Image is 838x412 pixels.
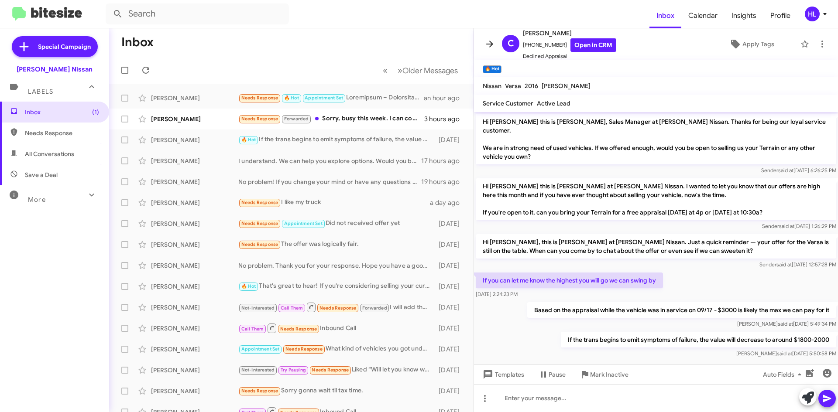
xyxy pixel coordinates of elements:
span: Pause [549,367,566,382]
a: Open in CRM [570,38,616,52]
span: Needs Response [319,305,357,311]
div: [PERSON_NAME] [151,219,238,228]
div: [DATE] [434,324,467,333]
span: Auto Fields [763,367,805,382]
span: said at [778,320,793,327]
div: [DATE] [434,387,467,395]
button: Pause [531,367,573,382]
div: Liked “Will let you know when it arrives so we can set up a test drive.” [238,365,434,375]
button: Templates [474,367,531,382]
span: Service Customer [483,99,533,107]
span: [PERSON_NAME] [DATE] 5:49:34 PM [737,320,836,327]
div: Sorry gonna wait til tax time. [238,386,434,396]
div: 19 hours ago [421,177,467,186]
div: [PERSON_NAME] [151,324,238,333]
span: Declined Appraisal [523,52,616,61]
button: Previous [378,61,393,79]
div: [PERSON_NAME] [151,282,238,291]
span: Appointment Set [284,221,323,226]
div: [DATE] [434,136,467,144]
div: [PERSON_NAME] [151,261,238,270]
div: [PERSON_NAME] [151,198,238,207]
span: All Conversations [25,150,74,158]
div: 3 hours ago [424,115,467,123]
span: Save a Deal [25,170,58,179]
div: [PERSON_NAME] [151,136,238,144]
div: [DATE] [434,261,467,270]
span: Call Them [281,305,303,311]
span: Nissan [483,82,501,90]
div: [DATE] [434,282,467,291]
div: Inbound Call [238,323,434,334]
div: Did not received offer yet [238,218,434,228]
div: If the trans begins to emit symptoms of failure, the value will decrease to around $1800-2000 [238,135,434,145]
span: Special Campaign [38,42,91,51]
span: said at [777,350,792,357]
div: I like my truck [238,197,430,208]
span: 2016 [525,82,538,90]
span: Not-Interested [241,367,275,373]
span: Templates [481,367,524,382]
span: Appointment Set [305,95,343,101]
span: Sender [DATE] 6:26:25 PM [761,167,836,174]
div: [PERSON_NAME] [151,366,238,375]
span: 🔥 Hot [241,137,256,143]
a: Insights [725,3,763,28]
div: [DATE] [434,345,467,354]
div: [PERSON_NAME] [151,177,238,186]
nav: Page navigation example [378,61,463,79]
span: Needs Response [25,129,99,137]
span: said at [778,167,793,174]
p: Hi [PERSON_NAME] this is [PERSON_NAME] at [PERSON_NAME] Nissan. I wanted to let you know that our... [476,178,836,220]
button: Apply Tags [707,36,796,52]
div: [PERSON_NAME] [151,94,238,102]
span: Forwarded [282,115,311,123]
div: an hour ago [424,94,467,102]
span: Appointment Set [241,346,280,352]
button: HL [797,7,828,21]
span: Apply Tags [742,36,774,52]
span: 🔥 Hot [241,283,256,289]
div: [DATE] [434,240,467,249]
span: [PERSON_NAME] [542,82,591,90]
button: Next [392,61,463,79]
a: Inbox [649,3,681,28]
div: I understand. We can help you explore options. Would you be open to bringing your Rogue Sport in ... [238,157,421,165]
a: Special Campaign [12,36,98,57]
span: Needs Response [241,388,278,394]
span: said at [779,223,794,229]
div: 17 hours ago [421,157,467,165]
div: [PERSON_NAME] [151,303,238,312]
span: Labels [28,88,53,95]
p: Hi [PERSON_NAME] this is [PERSON_NAME], Sales Manager at [PERSON_NAME] Nissan. Thanks for being o... [476,114,836,164]
div: [PERSON_NAME] Nissan [17,65,93,74]
div: [DATE] [434,366,467,375]
span: [PHONE_NUMBER] [523,38,616,52]
span: Sender [DATE] 1:26:29 PM [762,223,836,229]
span: Needs Response [280,326,317,332]
span: [PERSON_NAME] [DATE] 5:50:58 PM [736,350,836,357]
span: C [508,37,514,51]
span: Call Them [241,326,264,332]
button: Mark Inactive [573,367,635,382]
span: (1) [92,108,99,116]
span: Needs Response [241,95,278,101]
span: Needs Response [241,221,278,226]
input: Search [106,3,289,24]
span: More [28,196,46,204]
span: 🔥 Hot [284,95,299,101]
div: [DATE] [434,303,467,312]
div: a day ago [430,198,467,207]
small: 🔥 Hot [483,65,501,73]
span: Active Lead [537,99,570,107]
div: [PERSON_NAME] [151,240,238,249]
span: Try Pausing [281,367,306,373]
a: Profile [763,3,797,28]
span: Forwarded [360,304,389,312]
span: [PERSON_NAME] [523,28,616,38]
p: Based on the appraisal while the vehicle was in service on 09/17 - $3000 is likely the max we can... [527,302,836,318]
span: Needs Response [285,346,323,352]
span: » [398,65,402,76]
